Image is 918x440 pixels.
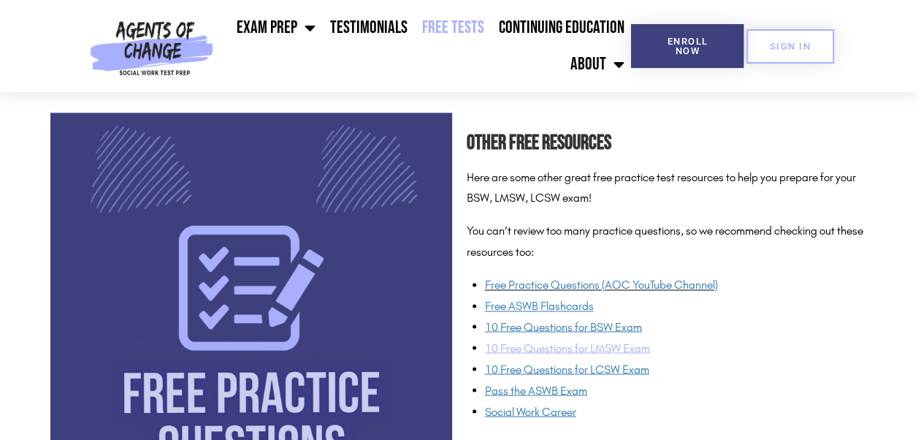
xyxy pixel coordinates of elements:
[746,29,834,64] a: SIGN IN
[485,383,587,397] span: Pass the ASWB Exam
[467,167,868,210] p: Here are some other great free practice test resources to help you prepare for your BSW, LMSW, LC...
[631,24,743,68] a: Enroll Now
[322,10,414,46] a: Testimonials
[491,10,631,46] a: Continuing Education
[485,383,590,397] a: Pass the ASWB Exam
[219,10,632,83] nav: Menu
[562,46,631,83] a: About
[654,37,720,56] span: Enroll Now
[485,299,594,313] a: Free ASWB Flashcards
[485,319,642,333] a: 10 Free Questions for BSW Exam
[414,10,491,46] a: Free Tests
[467,221,868,263] p: You can’t review too many practice questions, so we recommend checking out these resources too:
[485,341,650,354] a: 10 Free Questions for LMSW Exam
[485,404,576,418] a: Social Work Career
[229,10,322,46] a: Exam Prep
[467,127,868,160] h2: Other Free Resources
[485,278,718,292] a: Free Practice Questions (AOC YouTube Channel)
[485,362,649,376] a: 10 Free Questions for LCSW Exam
[770,42,811,51] span: SIGN IN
